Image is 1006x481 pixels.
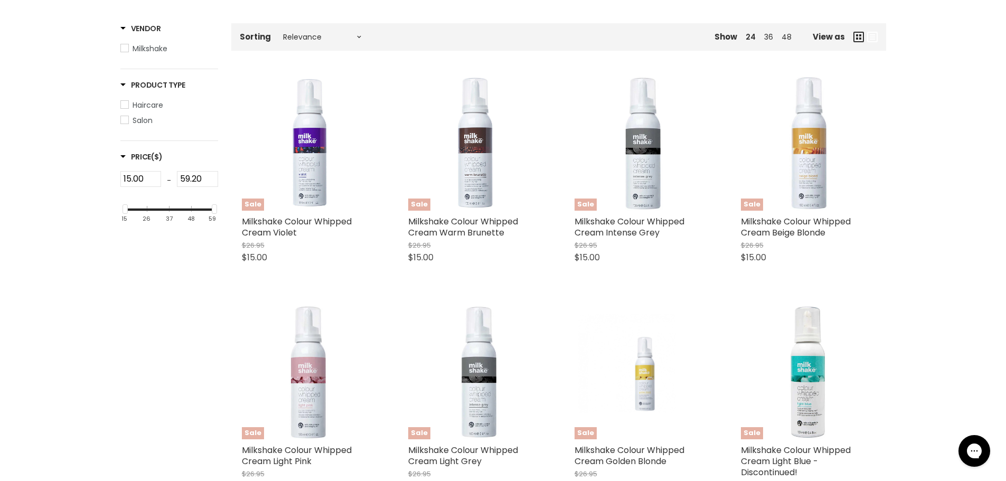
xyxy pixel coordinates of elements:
[166,215,173,222] div: 37
[242,305,377,439] a: Milkshake Colour Whipped Cream Light PinkSale
[177,171,218,187] input: Max Price
[133,100,163,110] span: Haircare
[242,240,265,250] span: $26.95
[143,215,151,222] div: 26
[813,32,845,41] span: View as
[741,305,876,439] a: Milkshake Colour Whipped Cream Light Blue - Discontinued!Sale
[575,240,597,250] span: $26.95
[408,251,434,263] span: $15.00
[242,427,264,439] span: Sale
[187,215,195,222] div: 48
[242,215,352,239] a: Milkshake Colour Whipped Cream Violet
[575,427,597,439] span: Sale
[408,199,430,211] span: Sale
[121,215,127,222] div: 15
[120,115,218,126] a: Salon
[242,76,377,211] a: Milkshake Colour Whipped Cream VioletSale
[242,76,377,211] img: Milkshake Colour Whipped Cream Violet
[575,199,597,211] span: Sale
[209,215,216,222] div: 59
[741,251,766,263] span: $15.00
[408,427,430,439] span: Sale
[408,76,543,211] img: Milkshake Colour Whipped Cream Warm Brunette
[575,305,709,439] img: Milkshake Colour Whipped Cream Golden Blonde
[120,23,161,34] h3: Vendor
[242,251,267,263] span: $15.00
[575,215,684,239] a: Milkshake Colour Whipped Cream Intense Grey
[575,76,709,211] img: Milkshake Colour Whipped Cream Intense Grey
[741,76,876,211] a: Milkshake Colour Whipped Cream Beige BlondeSale
[575,444,684,467] a: Milkshake Colour Whipped Cream Golden Blonde
[746,32,756,42] a: 24
[953,431,995,470] iframe: Gorgias live chat messenger
[741,427,763,439] span: Sale
[575,251,600,263] span: $15.00
[575,76,709,211] a: Milkshake Colour Whipped Cream Intense GreySale
[408,469,431,479] span: $26.95
[242,199,264,211] span: Sale
[161,171,177,190] div: -
[741,215,851,239] a: Milkshake Colour Whipped Cream Beige Blonde
[575,305,709,439] a: Milkshake Colour Whipped Cream Golden BlondeSale
[120,152,163,162] span: Price
[741,305,876,439] img: Milkshake Colour Whipped Cream Light Blue - Discontinued!
[120,43,218,54] a: Milkshake
[242,444,352,467] a: Milkshake Colour Whipped Cream Light Pink
[741,240,764,250] span: $26.95
[714,31,737,42] span: Show
[408,240,431,250] span: $26.95
[741,444,851,478] a: Milkshake Colour Whipped Cream Light Blue - Discontinued!
[782,32,792,42] a: 48
[133,115,153,126] span: Salon
[764,32,773,42] a: 36
[120,99,218,111] a: Haircare
[741,76,876,211] img: Milkshake Colour Whipped Cream Beige Blonde
[120,171,162,187] input: Min Price
[120,152,163,162] h3: Price($)
[408,215,518,239] a: Milkshake Colour Whipped Cream Warm Brunette
[240,32,271,41] label: Sorting
[242,469,265,479] span: $26.95
[741,199,763,211] span: Sale
[133,43,167,54] span: Milkshake
[408,305,543,439] img: Milkshake Colour Whipped Cream Light Grey
[120,80,186,90] h3: Product Type
[151,152,162,162] span: ($)
[408,444,518,467] a: Milkshake Colour Whipped Cream Light Grey
[408,76,543,211] a: Milkshake Colour Whipped Cream Warm BrunetteSale
[408,305,543,439] a: Milkshake Colour Whipped Cream Light GreySale
[575,469,597,479] span: $26.95
[242,305,377,439] img: Milkshake Colour Whipped Cream Light Pink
